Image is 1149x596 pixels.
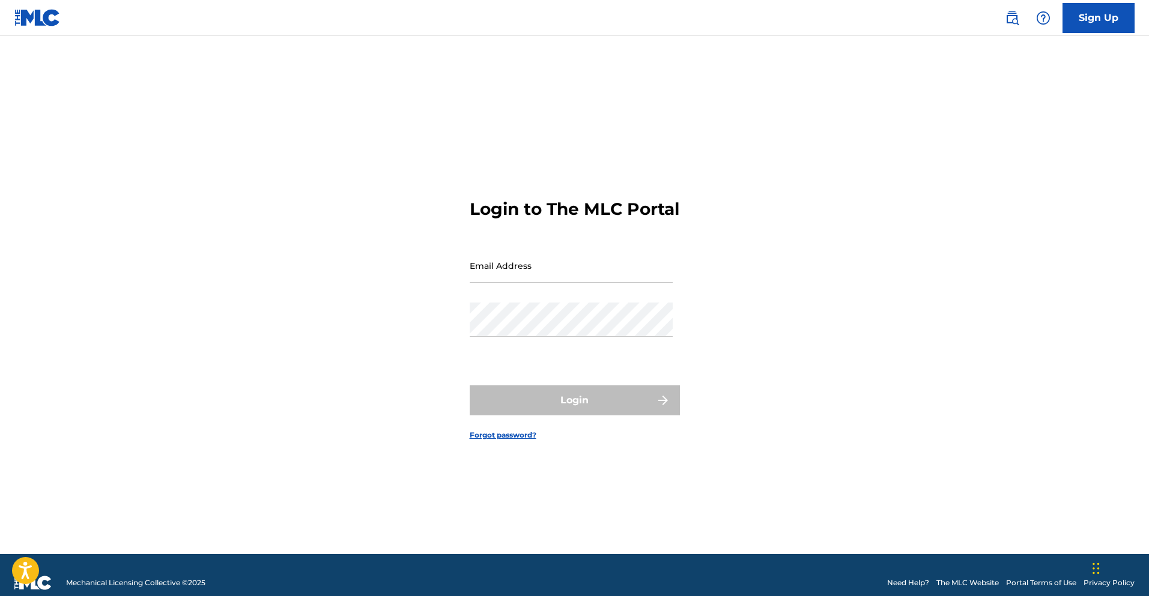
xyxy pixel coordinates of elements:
a: Public Search [1000,6,1024,30]
img: help [1036,11,1050,25]
img: search [1005,11,1019,25]
a: Forgot password? [470,430,536,441]
a: Need Help? [887,577,929,588]
div: Drag [1093,550,1100,586]
div: Help [1031,6,1055,30]
img: MLC Logo [14,9,61,26]
a: Portal Terms of Use [1006,577,1076,588]
a: Sign Up [1063,3,1135,33]
a: The MLC Website [936,577,999,588]
a: Privacy Policy [1084,577,1135,588]
iframe: Chat Widget [1089,538,1149,596]
img: logo [14,576,52,590]
h3: Login to The MLC Portal [470,199,679,220]
span: Mechanical Licensing Collective © 2025 [66,577,205,588]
